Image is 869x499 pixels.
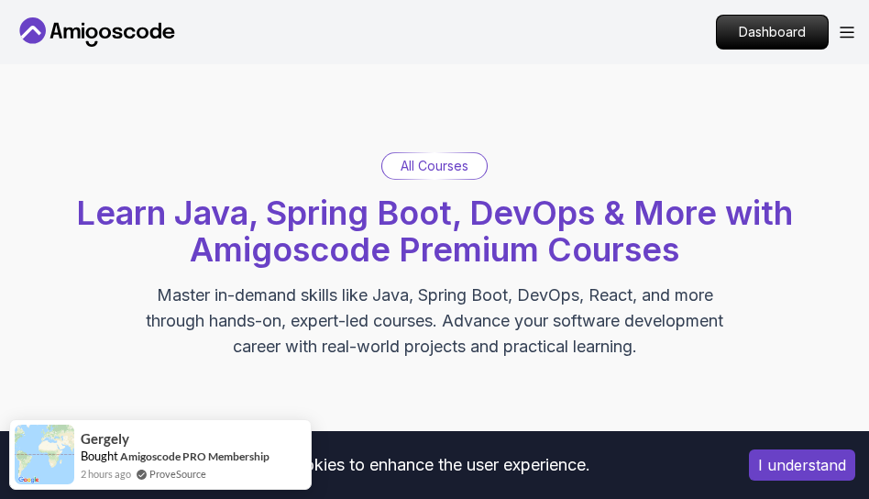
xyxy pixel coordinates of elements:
span: Learn Java, Spring Boot, DevOps & More with Amigoscode Premium Courses [76,193,793,270]
a: Amigoscode PRO Membership [120,449,269,463]
p: All Courses [401,157,468,175]
span: Gergely [81,431,129,447]
iframe: chat widget [521,94,851,416]
span: Bought [81,449,118,463]
iframe: chat widget [792,426,851,481]
img: provesource social proof notification image [15,425,74,484]
div: This website uses cookies to enhance the user experience. [14,445,721,485]
button: Accept cookies [749,449,855,481]
p: Dashboard [717,16,828,49]
span: 2 hours ago [81,466,131,482]
a: Dashboard [716,15,829,50]
a: ProveSource [149,466,206,482]
button: Open Menu [840,27,854,39]
p: Master in-demand skills like Java, Spring Boot, DevOps, React, and more through hands-on, expert-... [126,283,742,360]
